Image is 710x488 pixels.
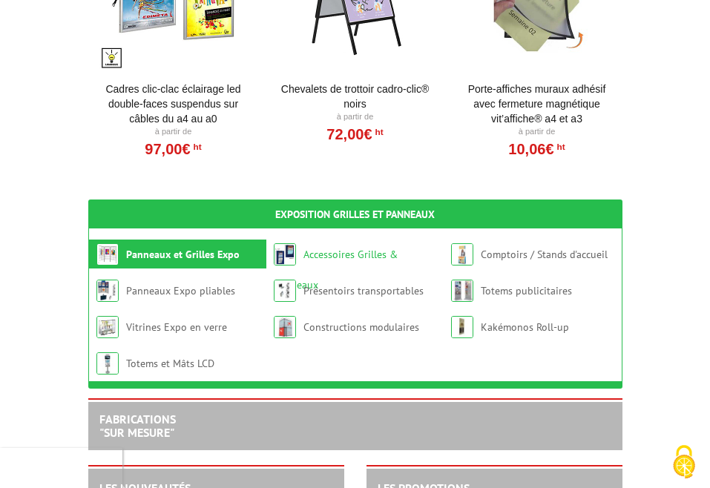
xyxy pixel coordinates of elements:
[278,111,433,123] p: À partir de
[96,243,119,266] img: Panneaux et Grilles Expo
[96,126,251,138] p: À partir de
[274,316,296,338] img: Constructions modulaires
[274,248,398,291] a: Accessoires Grilles & Panneaux
[658,438,710,488] button: Cookies (fenêtre modale)
[96,316,119,338] img: Vitrines Expo en verre
[96,280,119,302] img: Panneaux Expo pliables
[274,280,296,302] img: Présentoirs transportables
[99,412,176,440] a: FABRICATIONS"Sur Mesure"
[96,352,119,375] img: Totems et Mâts LCD
[665,444,703,481] img: Cookies (fenêtre modale)
[303,284,424,297] a: Présentoirs transportables
[481,284,572,297] a: Totems publicitaires
[451,243,473,266] img: Comptoirs / Stands d'accueil
[451,316,473,338] img: Kakémonos Roll-up
[460,82,614,126] a: Porte-affiches muraux adhésif avec fermeture magnétique VIT’AFFICHE® A4 et A3
[126,248,240,261] a: Panneaux et Grilles Expo
[126,357,214,370] a: Totems et Mâts LCD
[275,208,435,221] a: Exposition Grilles et Panneaux
[481,248,608,261] a: Comptoirs / Stands d'accueil
[481,320,569,334] a: Kakémonos Roll-up
[126,320,227,334] a: Vitrines Expo en verre
[96,82,251,126] a: Cadres clic-clac éclairage LED double-faces suspendus sur câbles du A4 au A0
[126,284,235,297] a: Panneaux Expo pliables
[303,320,419,334] a: Constructions modulaires
[278,82,433,111] a: Chevalets de trottoir Cadro-Clic® Noirs
[274,243,296,266] img: Accessoires Grilles & Panneaux
[508,145,565,154] a: 10,06€HT
[451,280,473,302] img: Totems publicitaires
[460,126,614,138] p: À partir de
[372,127,384,137] sup: HT
[191,142,202,152] sup: HT
[326,130,383,139] a: 72,00€HT
[145,145,201,154] a: 97,00€HT
[554,142,565,152] sup: HT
